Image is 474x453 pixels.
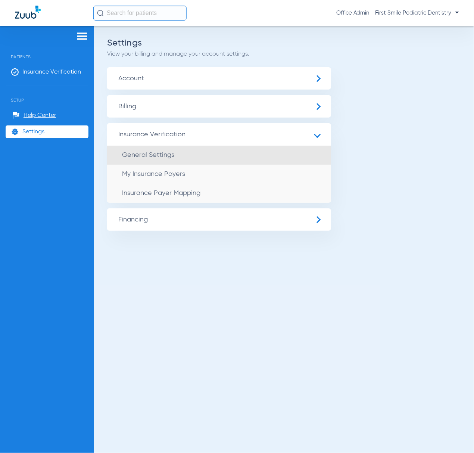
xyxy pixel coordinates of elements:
[107,67,331,90] span: Account
[336,9,459,17] span: Office Admin - First Smile Pediatric Dentistry
[6,43,88,59] span: Patients
[122,171,185,177] span: My Insurance Payers
[107,95,331,118] span: Billing
[107,123,331,146] span: Insurance Verification
[12,112,56,119] a: Help Center
[22,68,81,76] span: Insurance Verification
[107,50,461,58] p: View your billing and manage your account settings.
[24,112,56,119] span: Help Center
[76,32,88,41] img: hamburger-icon
[93,6,187,21] input: Search for patients
[6,86,88,103] span: Setup
[107,208,331,231] span: Financing
[97,10,104,16] img: Search Icon
[107,39,461,47] h2: Settings
[15,6,41,19] img: Zuub Logo
[122,152,174,158] span: General Settings
[22,128,44,136] span: Settings
[122,190,200,196] span: Insurance Payer Mapping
